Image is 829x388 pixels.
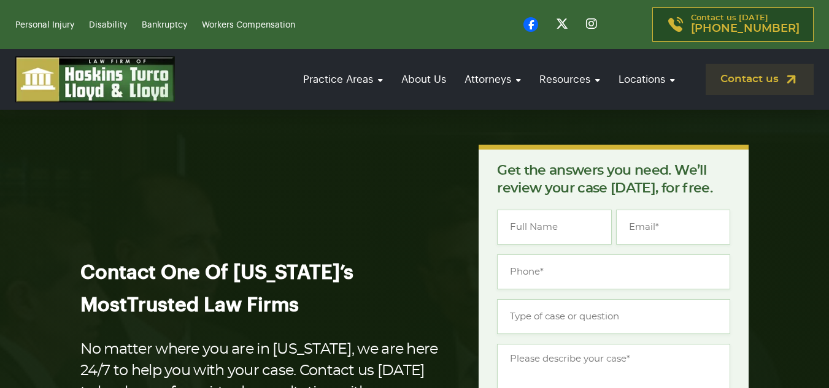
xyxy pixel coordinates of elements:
[89,21,127,29] a: Disability
[612,62,681,97] a: Locations
[691,23,800,35] span: [PHONE_NUMBER]
[297,62,389,97] a: Practice Areas
[142,21,187,29] a: Bankruptcy
[15,56,175,102] img: logo
[458,62,527,97] a: Attorneys
[497,299,730,334] input: Type of case or question
[533,62,606,97] a: Resources
[80,263,353,283] span: Contact One Of [US_STATE]’s
[497,254,730,289] input: Phone*
[15,21,74,29] a: Personal Injury
[616,210,730,245] input: Email*
[706,64,814,95] a: Contact us
[202,21,295,29] a: Workers Compensation
[691,14,800,35] p: Contact us [DATE]
[497,162,730,197] p: Get the answers you need. We’ll review your case [DATE], for free.
[497,210,611,245] input: Full Name
[652,7,814,42] a: Contact us [DATE][PHONE_NUMBER]
[127,295,299,315] span: Trusted Law Firms
[395,62,452,97] a: About Us
[80,295,127,315] span: Most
